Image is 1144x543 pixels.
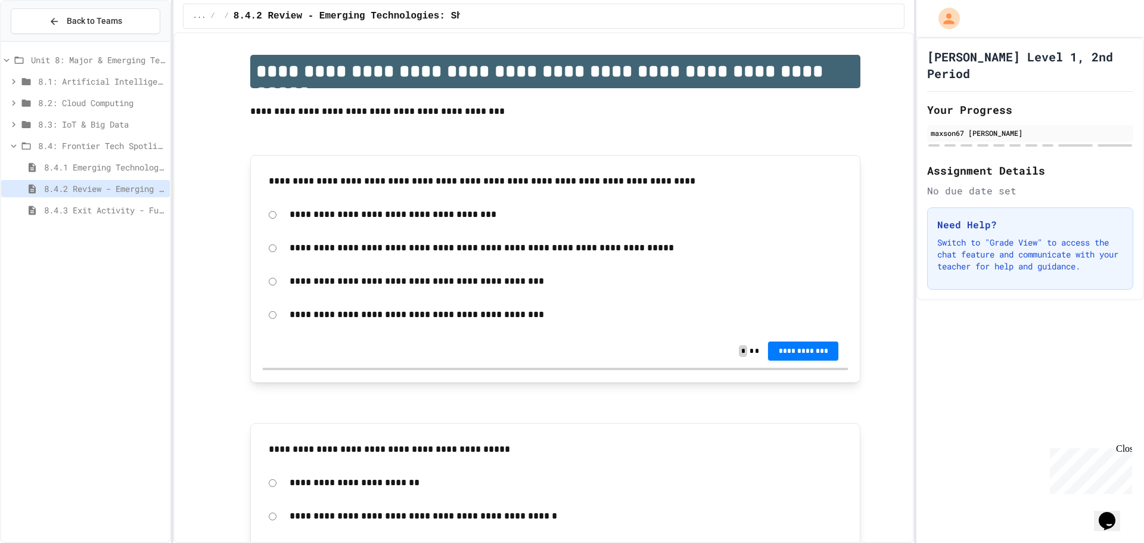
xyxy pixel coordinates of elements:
div: My Account [926,5,963,32]
span: / [210,11,214,21]
span: ... [193,11,206,21]
span: 8.4.2 Review - Emerging Technologies: Shaping Our Digital Future [44,182,165,195]
span: 8.4: Frontier Tech Spotlight [38,139,165,152]
h1: [PERSON_NAME] Level 1, 2nd Period [927,48,1133,82]
span: 8.4.1 Emerging Technologies: Shaping Our Digital Future [44,161,165,173]
span: 8.4.3 Exit Activity - Future Tech Challenge [44,204,165,216]
h3: Need Help? [937,218,1123,232]
iframe: chat widget [1094,495,1132,531]
span: Unit 8: Major & Emerging Technologies [31,54,165,66]
span: 8.4.2 Review - Emerging Technologies: Shaping Our Digital Future [234,9,600,23]
button: Back to Teams [11,8,160,34]
p: Switch to "Grade View" to access the chat feature and communicate with your teacher for help and ... [937,237,1123,272]
h2: Assignment Details [927,162,1133,179]
div: maxson67 [PERSON_NAME] [931,128,1130,138]
span: 8.1: Artificial Intelligence Basics [38,75,165,88]
span: / [225,11,229,21]
h2: Your Progress [927,101,1133,118]
iframe: chat widget [1045,443,1132,494]
span: 8.2: Cloud Computing [38,97,165,109]
div: No due date set [927,184,1133,198]
span: 8.3: IoT & Big Data [38,118,165,131]
div: Chat with us now!Close [5,5,82,76]
span: Back to Teams [67,15,122,27]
